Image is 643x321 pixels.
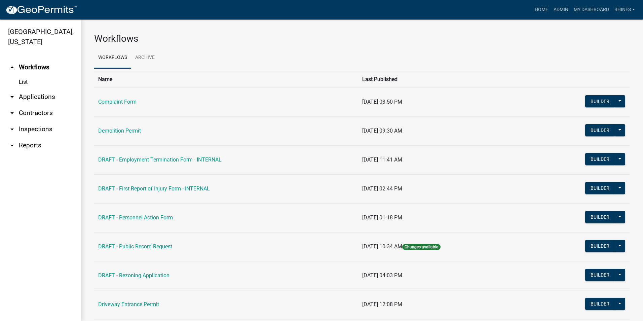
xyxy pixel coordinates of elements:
a: Home [532,3,551,16]
i: arrow_drop_down [8,109,16,117]
button: Builder [585,182,615,194]
button: Builder [585,269,615,281]
button: Builder [585,124,615,136]
span: [DATE] 11:41 AM [362,156,402,163]
button: Builder [585,298,615,310]
a: Driveway Entrance Permit [98,301,159,308]
a: DRAFT - Employment Termination Form - INTERNAL [98,156,222,163]
span: [DATE] 12:08 PM [362,301,402,308]
span: [DATE] 10:34 AM [362,243,402,250]
a: Workflows [94,47,131,69]
a: Complaint Form [98,99,137,105]
a: DRAFT - First Report of Injury Form - INTERNAL [98,185,210,192]
span: Changes available [402,244,441,250]
a: bhines [612,3,638,16]
a: Archive [131,47,159,69]
i: arrow_drop_up [8,63,16,71]
a: DRAFT - Public Record Request [98,243,172,250]
i: arrow_drop_down [8,141,16,149]
h3: Workflows [94,33,630,44]
i: arrow_drop_down [8,125,16,133]
button: Builder [585,95,615,107]
a: Demolition Permit [98,128,141,134]
a: DRAFT - Rezoning Application [98,272,169,279]
button: Builder [585,153,615,165]
a: Admin [551,3,571,16]
i: arrow_drop_down [8,93,16,101]
span: [DATE] 09:30 AM [362,128,402,134]
span: [DATE] 03:50 PM [362,99,402,105]
span: [DATE] 04:03 PM [362,272,402,279]
button: Builder [585,240,615,252]
a: DRAFT - Personnel Action Form [98,214,173,221]
span: [DATE] 02:44 PM [362,185,402,192]
th: Name [94,71,358,87]
a: My Dashboard [571,3,612,16]
button: Builder [585,211,615,223]
span: [DATE] 01:18 PM [362,214,402,221]
th: Last Published [358,71,532,87]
